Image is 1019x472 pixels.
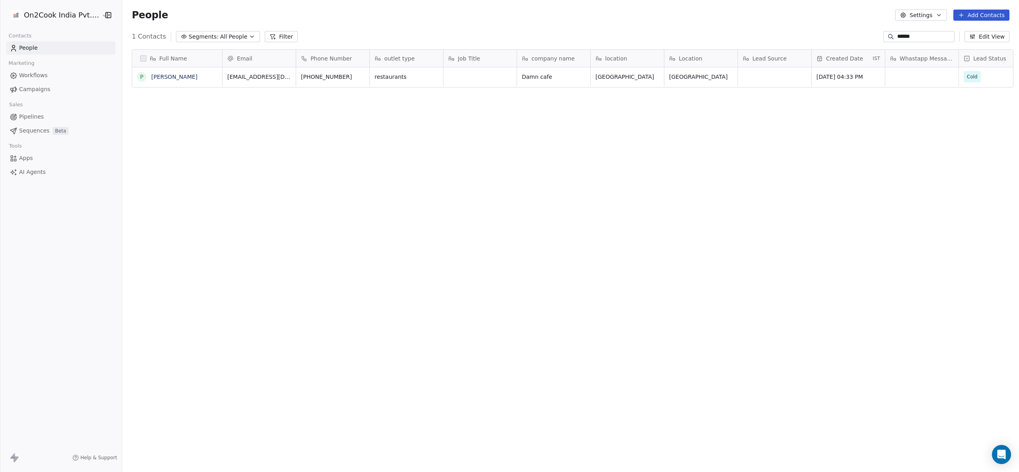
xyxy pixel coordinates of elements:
[605,55,627,62] span: location
[375,73,438,81] span: restaurants
[80,454,117,461] span: Help & Support
[159,55,187,62] span: Full Name
[237,55,252,62] span: Email
[296,50,369,67] div: Phone Number
[885,50,958,67] div: Whastapp Message
[6,110,115,123] a: Pipelines
[458,55,480,62] span: Job Title
[973,55,1006,62] span: Lead Status
[310,55,352,62] span: Phone Number
[132,32,166,41] span: 1 Contacts
[72,454,117,461] a: Help & Support
[6,166,115,179] a: AI Agents
[384,55,415,62] span: outlet type
[531,55,575,62] span: company name
[752,55,787,62] span: Lead Source
[19,154,33,162] span: Apps
[10,8,97,22] button: On2Cook India Pvt. Ltd.
[19,71,48,80] span: Workflows
[11,10,21,20] img: on2cook%20logo-04%20copy.jpg
[6,69,115,82] a: Workflows
[132,67,223,446] div: grid
[6,99,26,111] span: Sales
[301,73,365,81] span: [PHONE_NUMBER]
[992,445,1011,464] div: Open Intercom Messenger
[873,55,880,62] span: IST
[967,73,978,81] span: Cold
[5,30,35,42] span: Contacts
[19,127,49,135] span: Sequences
[132,9,168,21] span: People
[265,31,298,42] button: Filter
[6,152,115,165] a: Apps
[132,50,222,67] div: Full Name
[964,31,1009,42] button: Edit View
[953,10,1009,21] button: Add Contacts
[6,83,115,96] a: Campaigns
[189,33,219,41] span: Segments:
[517,50,590,67] div: company name
[19,168,46,176] span: AI Agents
[679,55,702,62] span: Location
[522,73,586,81] span: Damn cafe
[6,41,115,55] a: People
[812,50,885,67] div: Created DateIST
[895,10,947,21] button: Settings
[595,73,659,81] span: [GEOGRAPHIC_DATA]
[669,73,733,81] span: [GEOGRAPHIC_DATA]
[738,50,811,67] div: Lead Source
[900,55,954,62] span: Whastapp Message
[826,55,863,62] span: Created Date
[19,44,38,52] span: People
[151,74,197,80] a: [PERSON_NAME]
[591,50,664,67] div: location
[816,73,880,81] span: [DATE] 04:33 PM
[223,50,296,67] div: Email
[53,127,68,135] span: Beta
[19,113,44,121] span: Pipelines
[19,85,50,94] span: Campaigns
[227,73,291,81] span: [EMAIL_ADDRESS][DOMAIN_NAME]
[140,73,143,81] div: P
[664,50,738,67] div: Location
[6,124,115,137] a: SequencesBeta
[6,140,25,152] span: Tools
[370,50,443,67] div: outlet type
[5,57,38,69] span: Marketing
[220,33,247,41] span: All People
[24,10,100,20] span: On2Cook India Pvt. Ltd.
[443,50,517,67] div: Job Title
